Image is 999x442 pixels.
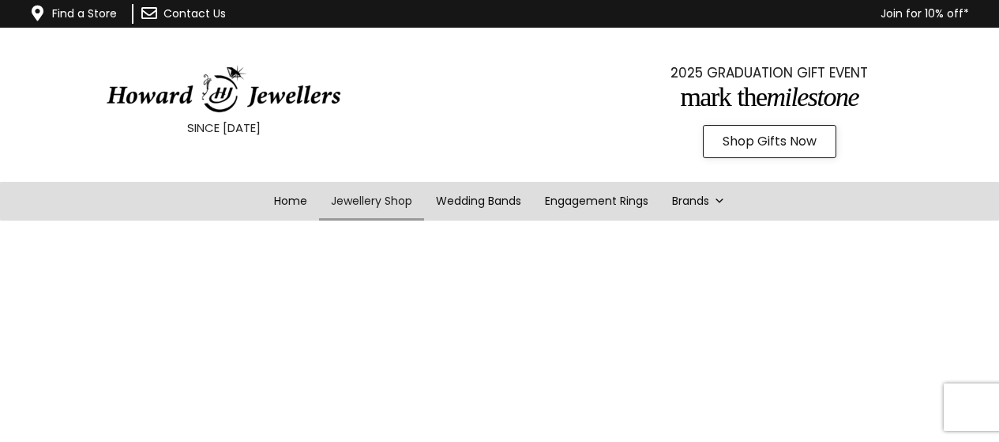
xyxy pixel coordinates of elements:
a: Wedding Bands [424,182,533,221]
a: Shop Gifts Now [703,125,836,158]
a: Brands [660,182,737,221]
p: SINCE [DATE] [39,118,407,138]
p: 2025 GRADUATION GIFT EVENT [585,61,953,85]
span: Milestone [766,82,858,111]
a: Find a Store [52,6,117,21]
span: Mark the [680,82,766,111]
a: Engagement Rings [533,182,660,221]
span: Shop Gifts Now [723,135,817,148]
p: Join for 10% off* [318,4,969,24]
a: Contact Us [163,6,226,21]
a: Jewellery Shop [319,182,424,221]
a: Home [262,182,319,221]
